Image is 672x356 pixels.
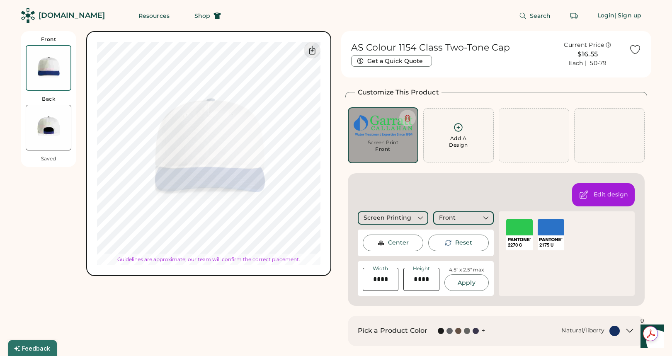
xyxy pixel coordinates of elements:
div: Saved [41,155,56,162]
div: This will reset the rotation of the selected element to 0°. [455,239,472,247]
div: Add A Design [449,135,468,148]
div: Back [42,96,55,102]
h1: AS Colour 1154 Class Two-Tone Cap [351,42,510,53]
div: $16.55 [551,49,624,59]
img: Center Image Icon [377,239,385,247]
iframe: Front Chat [633,319,668,354]
div: Front [41,36,56,43]
div: Open the design editor to change colors, background, and decoration method. [594,191,628,199]
button: Retrieve an order [566,7,582,24]
img: AS Colour 1154 Natural/liberty Back Thumbnail [26,105,71,150]
h2: Pick a Product Color [358,326,428,336]
button: Search [509,7,561,24]
div: Guidelines are approximate; our team will confirm the correct placement. [97,254,320,265]
div: Width [371,266,390,271]
h2: Customize This Product [358,87,439,97]
button: Get a Quick Quote [351,55,432,67]
div: Current Price [564,41,604,49]
button: Delete this decoration. [399,110,416,126]
div: 2270 C [508,242,531,248]
div: Natural/liberty [561,327,604,335]
div: Screen Print [354,139,412,146]
div: Download Front Mockup [304,42,320,58]
img: Pantone Logo [539,238,563,241]
div: + [481,326,485,335]
div: [DOMAIN_NAME] [39,10,105,21]
div: Front [439,214,456,222]
div: Login [597,12,615,20]
img: Pantone Logo [508,238,531,241]
div: Screen Printing [364,214,411,222]
span: Search [530,13,551,19]
div: Each | 50-79 [568,59,606,68]
div: 2175 U [539,242,563,248]
button: Shop [184,7,231,24]
button: Resources [129,7,180,24]
div: Height [411,266,432,271]
span: Shop [194,13,210,19]
img: G-C_logo_CMYK.eps [354,113,412,138]
div: Front [375,146,391,153]
button: Apply [444,274,489,291]
div: 4.5" x 2.5" max [449,266,484,274]
img: AS Colour 1154 Natural/liberty Front Thumbnail [27,46,70,90]
img: Rendered Logo - Screens [21,8,35,23]
div: | Sign up [614,12,641,20]
div: Center [388,239,409,247]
